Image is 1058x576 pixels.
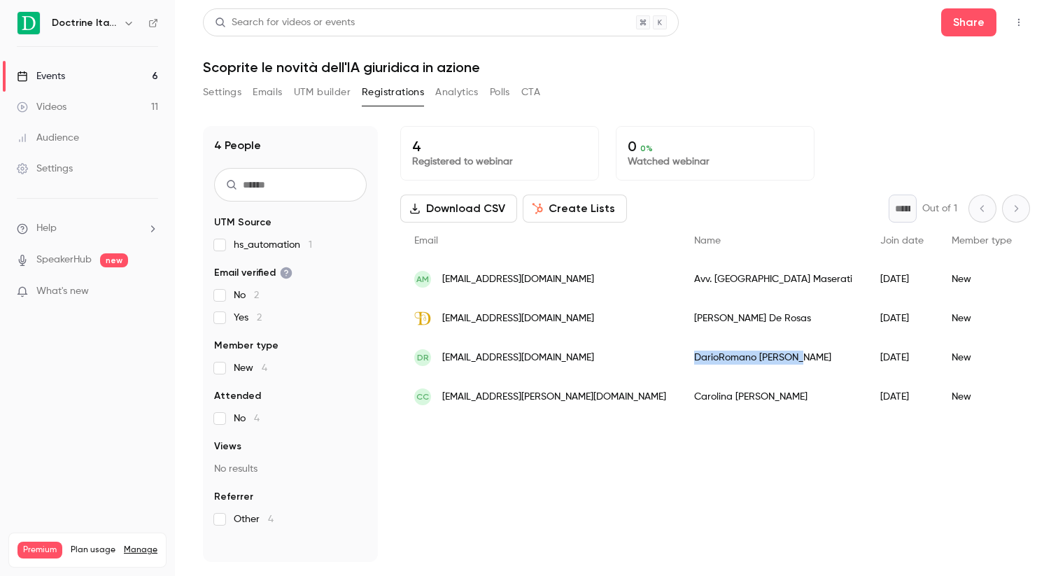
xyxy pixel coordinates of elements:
[417,351,429,364] span: DR
[521,81,540,104] button: CTA
[442,272,594,287] span: [EMAIL_ADDRESS][DOMAIN_NAME]
[214,339,278,353] span: Member type
[400,195,517,223] button: Download CSV
[414,310,431,327] img: didiritto.it
[257,313,262,323] span: 2
[17,162,73,176] div: Settings
[100,253,128,267] span: new
[214,216,271,230] span: UTM Source
[17,12,40,34] img: Doctrine Italia
[866,260,938,299] div: [DATE]
[442,311,594,326] span: [EMAIL_ADDRESS][DOMAIN_NAME]
[17,542,62,559] span: Premium
[234,412,260,426] span: No
[640,143,653,153] span: 0 %
[234,238,312,252] span: hs_automation
[866,377,938,416] div: [DATE]
[628,138,803,155] p: 0
[938,299,1026,338] div: New
[36,221,57,236] span: Help
[71,545,115,556] span: Plan usage
[214,266,292,280] span: Email verified
[414,236,438,246] span: Email
[254,414,260,423] span: 4
[938,260,1026,299] div: New
[203,81,241,104] button: Settings
[938,377,1026,416] div: New
[416,273,429,286] span: AM
[214,490,253,504] span: Referrer
[17,69,65,83] div: Events
[254,290,259,300] span: 2
[52,16,118,30] h6: Doctrine Italia
[680,260,866,299] div: Avv. [GEOGRAPHIC_DATA] Maserati
[490,81,510,104] button: Polls
[694,236,721,246] span: Name
[628,155,803,169] p: Watched webinar
[680,377,866,416] div: Carolina [PERSON_NAME]
[36,253,92,267] a: SpeakerHub
[523,195,627,223] button: Create Lists
[938,338,1026,377] div: New
[253,81,282,104] button: Emails
[362,81,424,104] button: Registrations
[36,284,89,299] span: What's new
[124,545,157,556] a: Manage
[309,240,312,250] span: 1
[941,8,996,36] button: Share
[866,299,938,338] div: [DATE]
[435,81,479,104] button: Analytics
[680,299,866,338] div: [PERSON_NAME] De Rosas
[234,311,262,325] span: Yes
[412,138,587,155] p: 4
[880,236,924,246] span: Join date
[214,216,367,526] section: facet-groups
[442,351,594,365] span: [EMAIL_ADDRESS][DOMAIN_NAME]
[416,391,429,403] span: CC
[17,100,66,114] div: Videos
[214,440,241,454] span: Views
[214,462,367,476] p: No results
[922,202,957,216] p: Out of 1
[412,155,587,169] p: Registered to webinar
[952,236,1012,246] span: Member type
[215,15,355,30] div: Search for videos or events
[214,137,261,154] h1: 4 People
[234,361,267,375] span: New
[203,59,1030,76] h1: Scoprite le novità dell'IA giuridica in azione
[442,390,666,405] span: [EMAIL_ADDRESS][PERSON_NAME][DOMAIN_NAME]
[214,389,261,403] span: Attended
[234,512,274,526] span: Other
[17,221,158,236] li: help-dropdown-opener
[268,514,274,524] span: 4
[262,363,267,373] span: 4
[866,338,938,377] div: [DATE]
[17,131,79,145] div: Audience
[680,338,866,377] div: DarioRomano [PERSON_NAME]
[141,286,158,298] iframe: Noticeable Trigger
[294,81,351,104] button: UTM builder
[234,288,259,302] span: No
